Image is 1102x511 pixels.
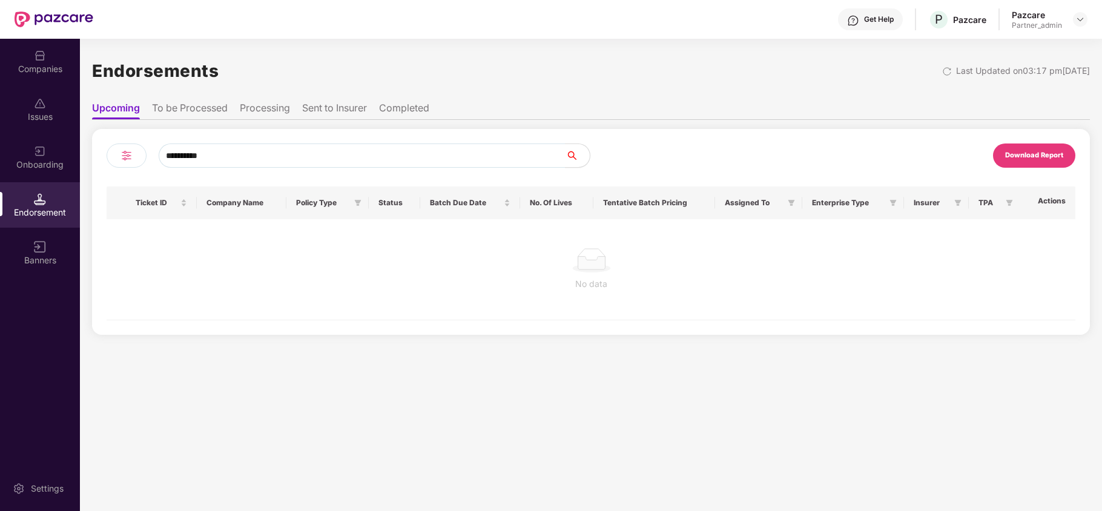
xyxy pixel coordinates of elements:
div: Settings [27,483,67,495]
img: svg+xml;base64,PHN2ZyB3aWR0aD0iMTYiIGhlaWdodD0iMTYiIHZpZXdCb3g9IjAgMCAxNiAxNiIgZmlsbD0ibm9uZSIgeG... [34,241,46,253]
th: No. Of Lives [520,186,593,219]
img: svg+xml;base64,PHN2ZyB3aWR0aD0iMjAiIGhlaWdodD0iMjAiIHZpZXdCb3g9IjAgMCAyMCAyMCIgZmlsbD0ibm9uZSIgeG... [34,145,46,157]
div: Get Help [864,15,894,24]
span: Policy Type [296,198,349,208]
li: Processing [240,102,290,119]
span: filter [952,196,964,210]
li: Sent to Insurer [302,102,367,119]
span: filter [1003,196,1015,210]
li: To be Processed [152,102,228,119]
th: Company Name [197,186,287,219]
span: Batch Due Date [430,198,501,208]
span: filter [354,199,361,206]
div: Pazcare [953,14,986,25]
div: Partner_admin [1012,21,1062,30]
span: filter [887,196,899,210]
th: Status [369,186,420,219]
img: svg+xml;base64,PHN2ZyBpZD0iUmVsb2FkLTMyeDMyIiB4bWxucz0iaHR0cDovL3d3dy53My5vcmcvMjAwMC9zdmciIHdpZH... [942,67,952,76]
li: Upcoming [92,102,140,119]
img: svg+xml;base64,PHN2ZyB4bWxucz0iaHR0cDovL3d3dy53My5vcmcvMjAwMC9zdmciIHdpZHRoPSIyNCIgaGVpZ2h0PSIyNC... [119,148,134,163]
span: Insurer [914,198,949,208]
div: No data [116,277,1066,291]
span: TPA [978,198,1001,208]
th: Ticket ID [126,186,197,219]
th: Tentative Batch Pricing [593,186,716,219]
img: New Pazcare Logo [15,12,93,27]
img: svg+xml;base64,PHN2ZyB3aWR0aD0iMTQuNSIgaGVpZ2h0PSIxNC41IiB2aWV3Qm94PSIwIDAgMTYgMTYiIGZpbGw9Im5vbm... [34,193,46,205]
th: Actions [1020,186,1075,219]
img: svg+xml;base64,PHN2ZyBpZD0iQ29tcGFuaWVzIiB4bWxucz0iaHR0cDovL3d3dy53My5vcmcvMjAwMC9zdmciIHdpZHRoPS... [34,50,46,62]
button: search [565,143,590,168]
span: P [935,12,943,27]
img: svg+xml;base64,PHN2ZyBpZD0iU2V0dGluZy0yMHgyMCIgeG1sbnM9Imh0dHA6Ly93d3cudzMub3JnLzIwMDAvc3ZnIiB3aW... [13,483,25,495]
th: Batch Due Date [420,186,520,219]
div: Last Updated on 03:17 pm[DATE] [956,64,1090,77]
span: filter [788,199,795,206]
span: filter [954,199,962,206]
span: filter [889,199,897,206]
h1: Endorsements [92,58,219,84]
span: filter [1006,199,1013,206]
span: Ticket ID [136,198,178,208]
span: Enterprise Type [812,198,885,208]
span: Assigned To [725,198,783,208]
div: Pazcare [1012,9,1062,21]
span: search [565,151,590,160]
span: filter [352,196,364,210]
img: svg+xml;base64,PHN2ZyBpZD0iSGVscC0zMngzMiIgeG1sbnM9Imh0dHA6Ly93d3cudzMub3JnLzIwMDAvc3ZnIiB3aWR0aD... [847,15,859,27]
img: svg+xml;base64,PHN2ZyBpZD0iRHJvcGRvd24tMzJ4MzIiIHhtbG5zPSJodHRwOi8vd3d3LnczLm9yZy8yMDAwL3N2ZyIgd2... [1075,15,1085,24]
li: Completed [379,102,429,119]
div: Download Report [1005,150,1063,161]
span: filter [785,196,797,210]
img: svg+xml;base64,PHN2ZyBpZD0iSXNzdWVzX2Rpc2FibGVkIiB4bWxucz0iaHR0cDovL3d3dy53My5vcmcvMjAwMC9zdmciIH... [34,97,46,110]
